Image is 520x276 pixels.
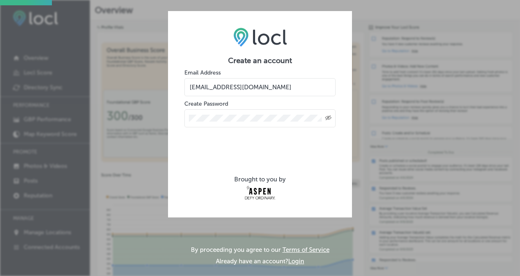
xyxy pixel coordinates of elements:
label: Create Password [184,100,228,107]
button: Login [288,258,304,265]
h2: Create an account [184,56,336,65]
label: Email Address [184,69,221,76]
a: Terms of Service [282,246,329,253]
div: Brought to you by [184,176,336,183]
img: LOCL logo [233,27,287,46]
img: Aspen [244,186,276,200]
p: By proceeding you agree to our [191,246,329,253]
iframe: reCAPTCHA [198,131,322,163]
span: Toggle password visibility [325,115,332,122]
p: Already have an account? [216,258,304,265]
